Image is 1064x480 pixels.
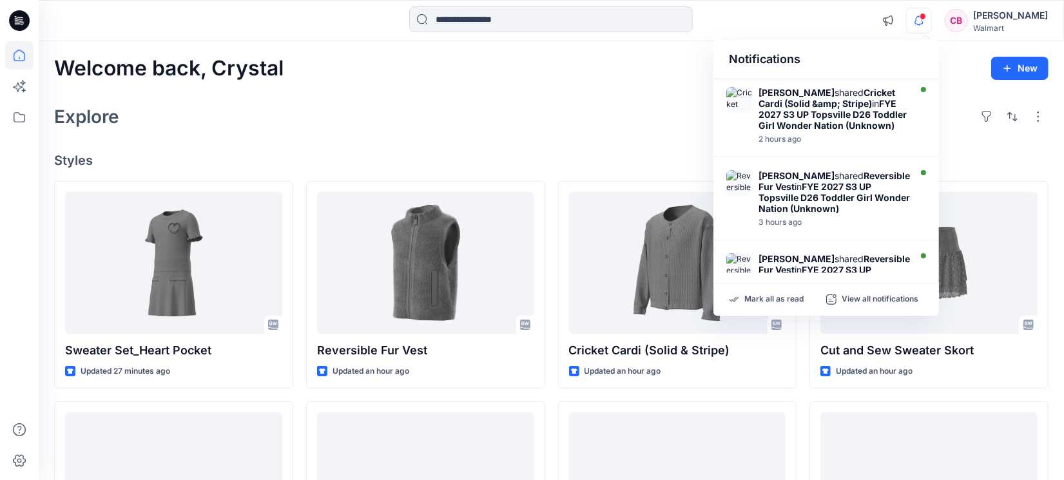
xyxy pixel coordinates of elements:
[759,253,910,297] div: shared in
[54,106,119,127] h2: Explore
[759,87,835,98] strong: [PERSON_NAME]
[842,294,918,305] p: View all notifications
[836,365,913,378] p: Updated an hour ago
[726,170,752,196] img: Reversible Fur Vest
[945,9,968,32] div: CB
[759,87,907,131] div: shared in
[726,253,752,279] img: Reversible Fur Vest
[569,192,786,334] a: Cricket Cardi (Solid & Stripe)
[759,253,910,275] strong: Reversible Fur Vest
[726,87,752,113] img: Cricket Cardi (Solid & Stripe)
[991,57,1049,80] button: New
[713,40,939,79] div: Notifications
[317,192,534,334] a: Reversible Fur Vest
[973,23,1048,33] div: Walmart
[759,170,910,192] strong: Reversible Fur Vest
[744,294,804,305] p: Mark all as read
[973,8,1048,23] div: [PERSON_NAME]
[759,98,907,131] strong: FYE 2027 S3 UP Topsville D26 Toddler Girl Wonder Nation (Unknown)
[759,253,835,264] strong: [PERSON_NAME]
[54,57,284,81] h2: Welcome back, Crystal
[569,341,786,360] p: Cricket Cardi (Solid & Stripe)
[820,341,1038,360] p: Cut and Sew Sweater Skort
[759,181,910,214] strong: FYE 2027 S3 UP Topsville D26 Toddler Girl Wonder Nation (Unknown)
[759,135,907,144] div: Wednesday, October 01, 2025 15:26
[65,192,282,334] a: Sweater Set_Heart Pocket
[759,170,910,214] div: shared in
[81,365,170,378] p: Updated 27 minutes ago
[317,341,534,360] p: Reversible Fur Vest
[759,264,910,297] strong: FYE 2027 S3 UP Topsville D26 Toddler Girl Wonder Nation (Unknown)
[65,341,282,360] p: Sweater Set_Heart Pocket
[759,170,835,181] strong: [PERSON_NAME]
[759,87,895,109] strong: Cricket Cardi (Solid &amp; Stripe)
[759,218,910,227] div: Wednesday, October 01, 2025 14:54
[333,365,409,378] p: Updated an hour ago
[54,153,1049,168] h4: Styles
[585,365,661,378] p: Updated an hour ago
